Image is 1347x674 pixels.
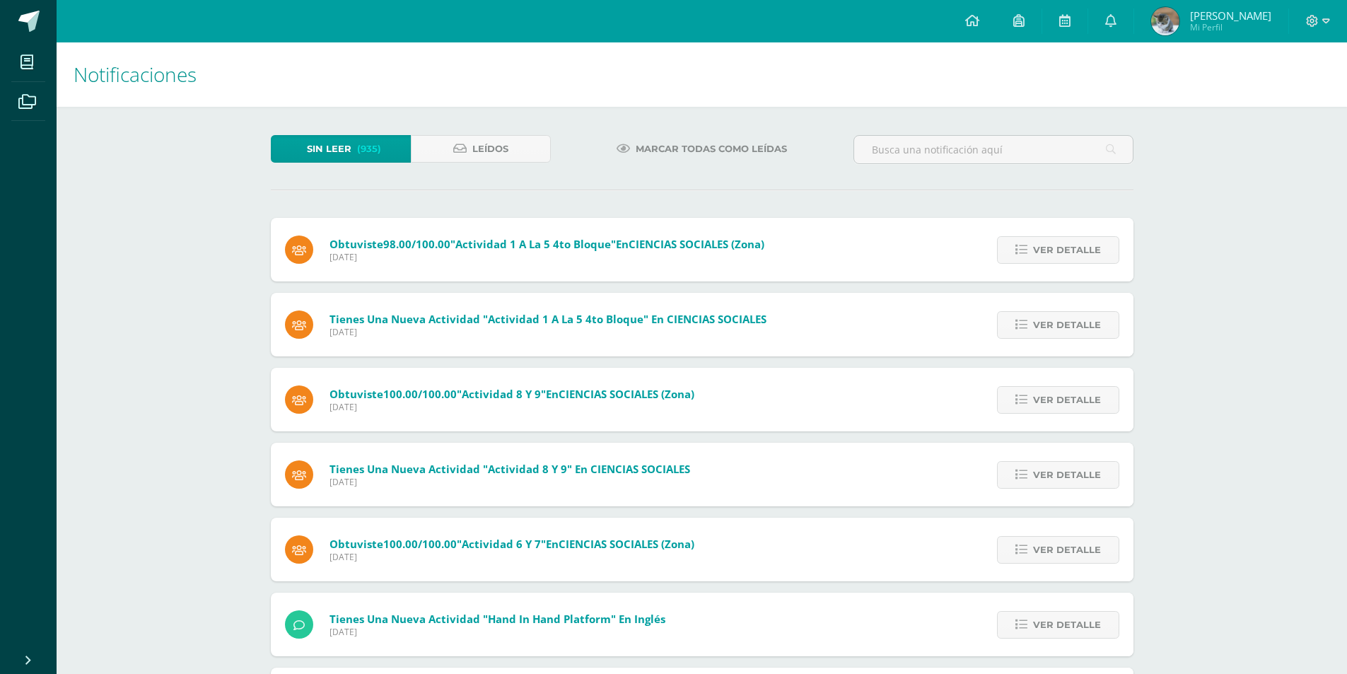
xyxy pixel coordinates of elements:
[450,237,616,251] span: "Actividad 1 a la 5 4to bloque"
[330,551,694,563] span: [DATE]
[383,387,457,401] span: 100.00/100.00
[330,251,764,263] span: [DATE]
[854,136,1133,163] input: Busca una notificación aquí
[1033,612,1101,638] span: Ver detalle
[411,135,551,163] a: Leídos
[330,476,690,488] span: [DATE]
[559,387,694,401] span: CIENCIAS SOCIALES (Zona)
[383,537,457,551] span: 100.00/100.00
[330,626,665,638] span: [DATE]
[457,387,546,401] span: "Actividad 8 y 9"
[1190,21,1271,33] span: Mi Perfil
[330,237,764,251] span: Obtuviste en
[1190,8,1271,23] span: [PERSON_NAME]
[1151,7,1179,35] img: 4e379a1e11d67148e86df473663b8737.png
[1033,312,1101,338] span: Ver detalle
[559,537,694,551] span: CIENCIAS SOCIALES (Zona)
[457,537,546,551] span: "Actividad 6 y 7"
[1033,537,1101,563] span: Ver detalle
[330,312,766,326] span: Tienes una nueva actividad "Actividad 1 a la 5 4to bloque" En CIENCIAS SOCIALES
[1033,237,1101,263] span: Ver detalle
[357,136,381,162] span: (935)
[330,401,694,413] span: [DATE]
[330,387,694,401] span: Obtuviste en
[330,326,766,338] span: [DATE]
[330,612,665,626] span: Tienes una nueva actividad "Hand in Hand platform" En Inglés
[330,462,690,476] span: Tienes una nueva actividad "Actividad 8 y 9" En CIENCIAS SOCIALES
[636,136,787,162] span: Marcar todas como leídas
[599,135,805,163] a: Marcar todas como leídas
[271,135,411,163] a: Sin leer(935)
[307,136,351,162] span: Sin leer
[1033,462,1101,488] span: Ver detalle
[1033,387,1101,413] span: Ver detalle
[330,537,694,551] span: Obtuviste en
[74,61,197,88] span: Notificaciones
[472,136,508,162] span: Leídos
[629,237,764,251] span: CIENCIAS SOCIALES (Zona)
[383,237,450,251] span: 98.00/100.00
